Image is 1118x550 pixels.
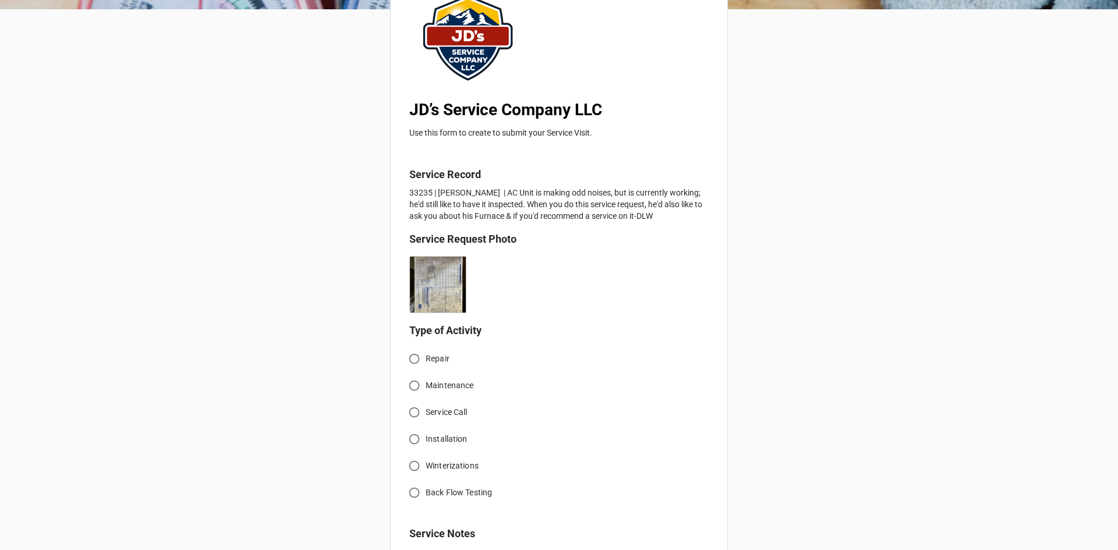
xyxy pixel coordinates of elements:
[426,433,468,445] span: Installation
[409,100,602,119] b: JD’s Service Company LLC
[426,353,450,365] span: Repair
[426,460,479,472] span: Winterizations
[410,257,466,313] img: 8W6KgP4qr5boMnuzsbXmN235u2hV07JEuiCCjl-jFhk
[426,406,468,418] span: Service Call
[409,233,516,245] b: Service Request Photo
[409,322,482,339] label: Type of Activity
[409,187,709,222] p: 33235 | [PERSON_NAME] | AC Unit is making odd noises, but is currently working; he'd still like t...
[426,487,492,499] span: Back Flow Testing
[409,526,475,542] label: Service Notes
[409,251,476,313] div: 2025-08-19 14.19.32.jpg
[409,168,481,180] b: Service Record
[426,379,473,392] span: Maintenance
[409,127,709,139] p: Use this form to create to submit your Service Visit.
